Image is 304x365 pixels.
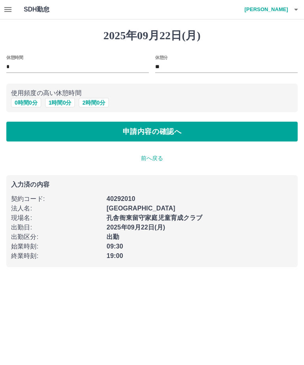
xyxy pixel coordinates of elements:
button: 2時間0分 [79,98,109,107]
button: 1時間0分 [45,98,75,107]
h1: 2025年09月22日(月) [6,29,298,42]
p: 出勤日 : [11,223,102,232]
button: 0時間0分 [11,98,41,107]
b: 2025年09月22日(月) [106,224,165,231]
p: 現場名 : [11,213,102,223]
button: 申請内容の確認へ [6,122,298,141]
b: 出勤 [106,233,119,240]
p: 契約コード : [11,194,102,204]
b: 09:30 [106,243,123,250]
label: 休憩時間 [6,54,23,60]
label: 休憩分 [155,54,168,60]
p: 終業時刻 : [11,251,102,261]
b: 40292010 [106,195,135,202]
p: 法人名 : [11,204,102,213]
p: 使用頻度の高い休憩時間 [11,88,293,98]
b: [GEOGRAPHIC_DATA] [106,205,175,212]
p: 出勤区分 : [11,232,102,242]
b: 19:00 [106,252,123,259]
p: 入力済の内容 [11,182,293,188]
b: 孔舎衙東留守家庭児童育成クラブ [106,214,202,221]
p: 前へ戻る [6,154,298,162]
p: 始業時刻 : [11,242,102,251]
